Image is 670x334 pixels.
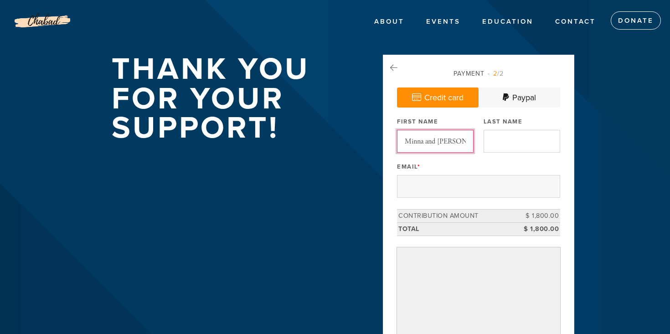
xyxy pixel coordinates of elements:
a: EDUCATION [475,13,540,31]
span: This field is required. [417,163,421,170]
span: /2 [488,70,504,77]
a: Contact [548,13,603,31]
a: ABOUT [367,13,411,31]
h1: Thank you for your support! [112,55,353,143]
td: $ 1,800.00 [519,210,560,223]
div: Payment [397,69,560,78]
a: Donate [611,11,661,30]
span: 2 [493,70,497,77]
td: $ 1,800.00 [519,222,560,236]
a: EVENTS [419,13,467,31]
label: Email [397,163,420,171]
td: Contribution Amount [397,210,519,223]
label: Last Name [484,118,523,126]
label: First Name [397,118,438,126]
a: Credit card [397,87,479,108]
td: Total [397,222,519,236]
img: Logo%20without%20address_0.png [14,5,71,37]
a: Paypal [479,87,560,108]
